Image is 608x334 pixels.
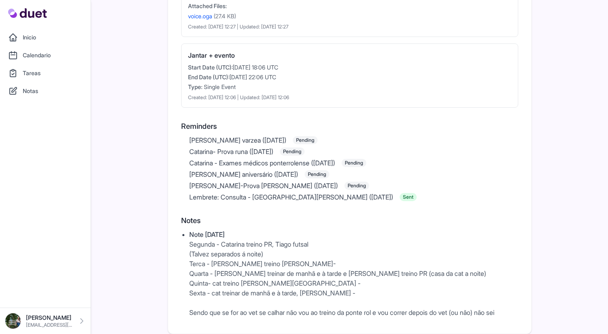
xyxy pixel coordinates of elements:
div: Created: [DATE] 12:06 | Updated: [DATE] 12:06 [188,94,511,101]
img: DSC08576_Original.jpeg [5,313,21,329]
h2: Notes [181,215,518,226]
p: Terca - [PERSON_NAME] treino [PERSON_NAME]- [189,259,518,269]
span: Pending [280,147,305,156]
span: Pending [344,182,369,190]
span: Catarina- Prova runa ([DATE]) [189,147,273,156]
a: [PERSON_NAME] [EMAIL_ADDRESS][DOMAIN_NAME] [5,313,86,329]
p: Sexta - cat treinar de manhã e à tarde, [PERSON_NAME] - [189,288,518,298]
a: voice.oga [188,13,212,20]
p: Quarta - [PERSON_NAME] treinar de manhã e à tarde e [PERSON_NAME] treino PR (casa da cat a noite) [189,269,518,278]
a: Tareas [5,65,86,81]
p: [EMAIL_ADDRESS][DOMAIN_NAME] [26,322,73,328]
h3: Jantar + evento [188,50,511,60]
span: Pending [305,170,329,178]
span: [PERSON_NAME] varzea ([DATE]) [189,135,286,145]
div: [DATE] 22:06 UTC [188,73,511,81]
span: (27.4 KB) [214,13,236,20]
span: Pending [293,136,318,144]
a: Notas [5,83,86,99]
span: Attached Files: [188,2,227,9]
span: Lembrete: Consulta - [GEOGRAPHIC_DATA][PERSON_NAME] ([DATE]) [189,192,393,202]
h2: Reminders [181,121,518,132]
span: Catarina - Exames médicos ponterrolense ([DATE]) [189,158,335,168]
span: Sent [400,193,417,201]
p: (Talvez separados á noite) [189,249,518,259]
span: Single Event [204,83,236,90]
span: [PERSON_NAME] aniversário ([DATE]) [189,169,298,179]
p: Segunda - Catarina treino PR, Tiago futsal [189,239,518,249]
span: Start Date (UTC): [188,64,233,71]
span: Pending [342,159,366,167]
div: Created: [DATE] 12:27 | Updated: [DATE] 12:27 [188,24,511,30]
div: Note [DATE] [189,230,518,239]
a: Calendario [5,47,86,63]
p: Sendo que se for ao vet se calhar não vou ao treino da ponte rol e vou correr depois do vet (ou n... [189,308,518,317]
p: Quinta- cat treino [PERSON_NAME][GEOGRAPHIC_DATA] - [189,278,518,288]
span: [PERSON_NAME]-Prova [PERSON_NAME] ([DATE]) [189,181,338,191]
span: Type: [188,83,202,90]
div: [DATE] 18:06 UTC [188,63,511,72]
a: Inicio [5,29,86,46]
p: [PERSON_NAME] [26,314,73,322]
span: End Date (UTC): [188,74,229,80]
